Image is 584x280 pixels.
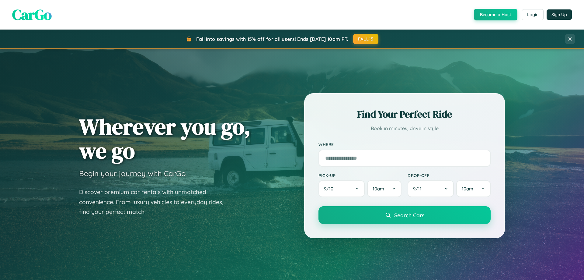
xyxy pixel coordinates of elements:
[79,115,251,163] h1: Wherever you go, we go
[373,186,384,192] span: 10am
[353,34,379,44] button: FALL15
[318,108,491,121] h2: Find Your Perfect Ride
[462,186,473,192] span: 10am
[79,187,231,217] p: Discover premium car rentals with unmatched convenience. From luxury vehicles to everyday rides, ...
[324,186,336,192] span: 9 / 10
[196,36,349,42] span: Fall into savings with 15% off for all users! Ends [DATE] 10am PT.
[12,5,52,25] span: CarGo
[318,173,401,178] label: Pick-up
[394,212,424,218] span: Search Cars
[413,186,425,192] span: 9 / 11
[318,124,491,133] p: Book in minutes, drive in style
[408,173,491,178] label: Drop-off
[547,9,572,20] button: Sign Up
[522,9,544,20] button: Login
[474,9,517,20] button: Become a Host
[318,206,491,224] button: Search Cars
[79,169,186,178] h3: Begin your journey with CarGo
[408,180,454,197] button: 9/11
[367,180,401,197] button: 10am
[318,180,365,197] button: 9/10
[318,142,491,147] label: Where
[456,180,491,197] button: 10am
